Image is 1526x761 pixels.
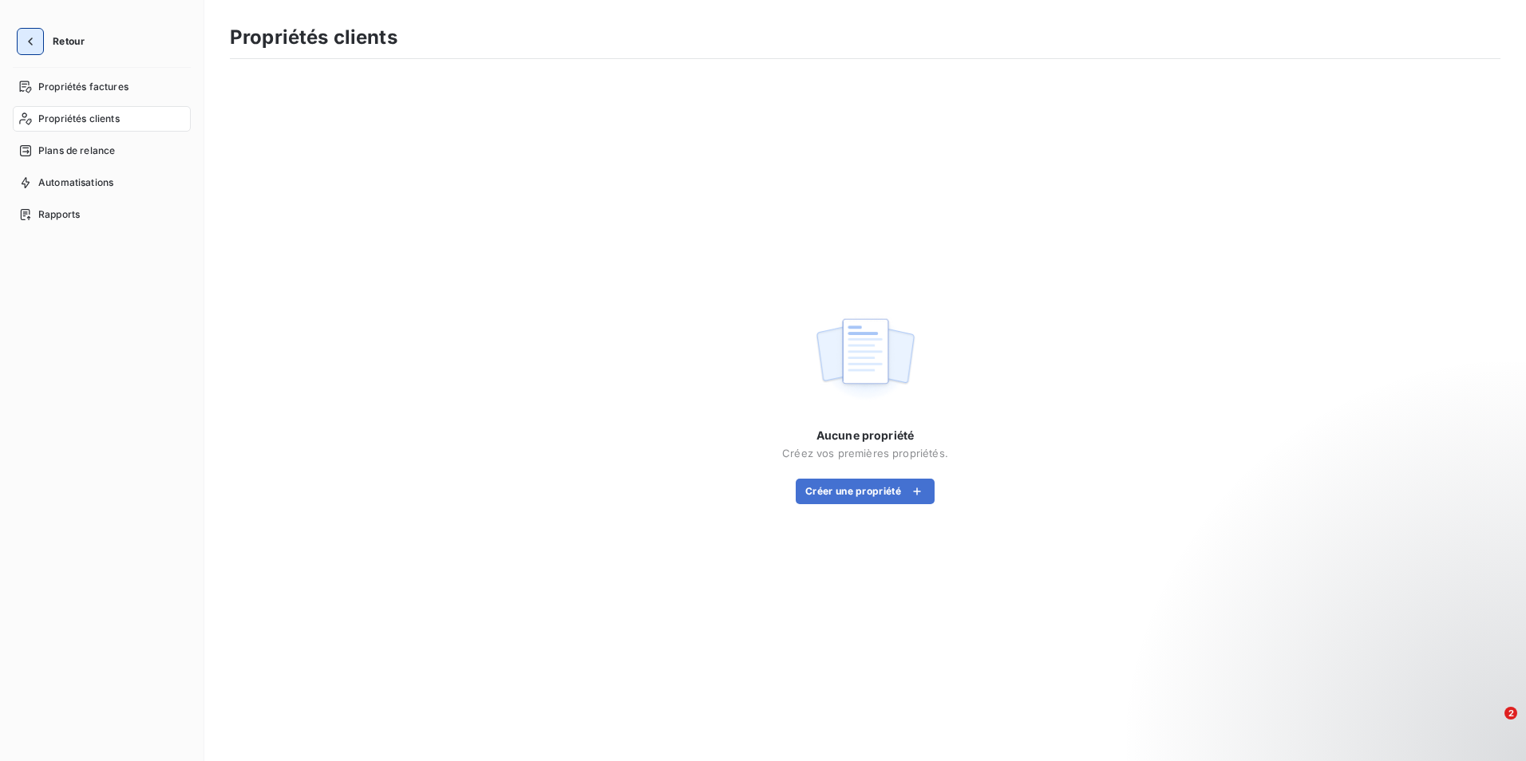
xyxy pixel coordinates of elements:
button: Créer une propriété [796,479,935,504]
img: empty state [814,310,916,408]
a: Rapports [13,202,191,227]
span: Propriétés clients [38,112,120,126]
iframe: Intercom notifications message [1207,606,1526,718]
span: Retour [53,37,85,46]
a: Automatisations [13,170,191,195]
span: Rapports [38,207,80,222]
span: 2 [1504,707,1517,720]
span: Propriétés factures [38,80,128,94]
span: Automatisations [38,175,113,190]
iframe: Intercom live chat [1472,707,1510,745]
span: Créez vos premières propriétés. [782,447,948,459]
a: Propriétés factures [13,74,191,100]
button: Retour [13,29,97,54]
a: Plans de relance [13,138,191,164]
h3: Propriétés clients [230,23,397,52]
a: Propriétés clients [13,106,191,132]
span: Plans de relance [38,144,115,158]
span: Aucune propriété [816,428,914,444]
